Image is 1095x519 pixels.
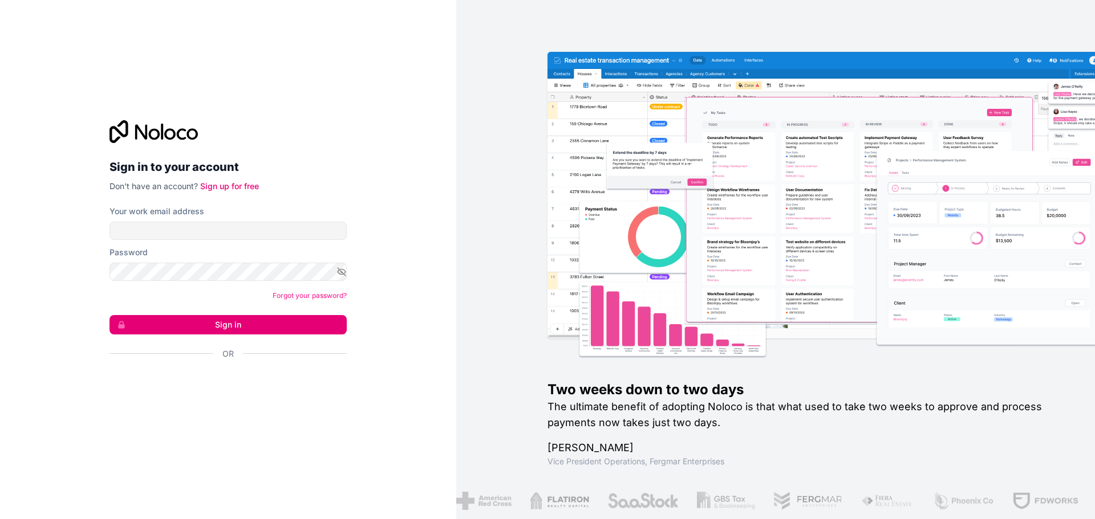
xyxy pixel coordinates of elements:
img: /assets/gbstax-C-GtDUiK.png [692,492,750,510]
img: /assets/flatiron-C8eUkumj.png [525,492,584,510]
img: /assets/fiera-fwj2N5v4.png [855,492,909,510]
h1: [PERSON_NAME] [547,440,1058,456]
h1: Vice President Operations , Fergmar Enterprises [547,456,1058,467]
span: Or [222,348,234,359]
h2: The ultimate benefit of adopting Noloco is that what used to take two weeks to approve and proces... [547,399,1058,431]
label: Password [109,247,148,258]
h2: Sign in to your account [109,157,347,177]
a: Forgot your password? [273,291,347,300]
img: /assets/saastock-C6Zbiodz.png [602,492,674,510]
img: /assets/fergmar-CudnrXN5.png [768,492,837,510]
img: /assets/phoenix-BREaitsQ.png [927,492,989,510]
label: Your work email address [109,206,204,217]
input: Email address [109,222,347,240]
h1: Two weeks down to two days [547,381,1058,399]
button: Sign in [109,315,347,334]
input: Password [109,263,347,281]
span: Don't have an account? [109,181,198,191]
a: Sign up for free [200,181,259,191]
img: /assets/fdworks-Bi04fVtw.png [1007,492,1073,510]
img: /assets/american-red-cross-BAupjrZR.png [451,492,506,510]
iframe: Sign in with Google Button [104,372,343,397]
